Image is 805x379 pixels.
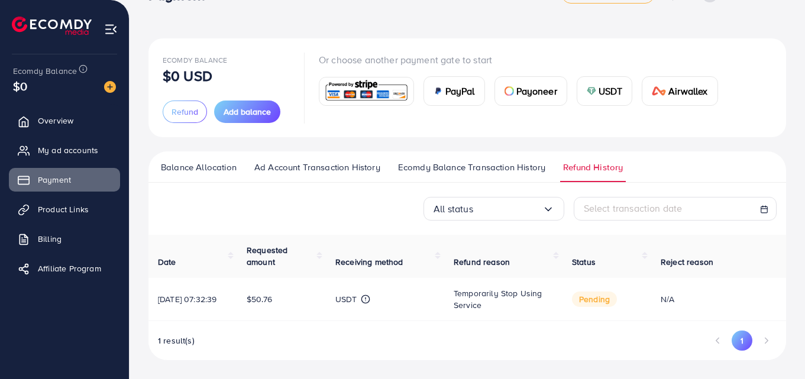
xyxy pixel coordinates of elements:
span: $50.76 [247,293,272,305]
a: Product Links [9,197,120,221]
button: Go to page 1 [732,331,752,351]
a: cardAirwallex [642,76,717,106]
span: Product Links [38,203,89,215]
span: Airwallex [668,84,707,98]
span: Overview [38,115,73,127]
a: card [319,77,414,106]
img: card [434,86,443,96]
img: card [505,86,514,96]
img: card [652,86,666,96]
span: Select transaction date [584,202,683,215]
div: Search for option [423,197,564,221]
span: Requested amount [247,244,287,268]
span: Ecomdy Balance [163,55,227,65]
span: Ad Account Transaction History [254,161,380,174]
a: cardPayPal [423,76,485,106]
a: Billing [9,227,120,251]
a: Affiliate Program [9,257,120,280]
span: My ad accounts [38,144,98,156]
img: menu [104,22,118,36]
span: Date [158,256,176,268]
span: Payoneer [516,84,557,98]
span: Balance Allocation [161,161,237,174]
img: card [323,79,410,104]
iframe: Chat [755,326,796,370]
p: USDT [335,292,357,306]
a: cardUSDT [577,76,633,106]
a: cardPayoneer [494,76,567,106]
span: PayPal [445,84,475,98]
span: Refund History [563,161,623,174]
a: Payment [9,168,120,192]
img: image [104,81,116,93]
ul: Pagination [707,331,777,351]
span: Add balance [224,106,271,118]
span: Refund [172,106,198,118]
span: Status [572,256,596,268]
span: Billing [38,233,62,245]
span: pending [572,291,617,307]
a: My ad accounts [9,138,120,162]
button: Refund [163,101,207,123]
span: $0 [13,77,27,95]
span: USDT [599,84,623,98]
a: Overview [9,109,120,132]
span: Affiliate Program [38,263,101,274]
img: logo [12,17,92,35]
p: $0 USD [163,69,212,83]
span: N/A [661,293,674,305]
span: Temporarily stop using service [454,287,542,311]
span: Refund reason [454,256,510,268]
span: 1 result(s) [158,335,195,346]
p: Or choose another payment gate to start [319,53,728,67]
img: card [587,86,596,96]
input: Search for option [473,200,542,218]
span: Ecomdy Balance [13,65,77,77]
span: All status [434,200,473,218]
span: Payment [38,174,71,186]
button: Add balance [214,101,280,123]
span: Reject reason [661,256,713,268]
span: [DATE] 07:32:39 [158,293,216,305]
span: Receiving method [335,256,403,268]
span: Ecomdy Balance Transaction History [398,161,545,174]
